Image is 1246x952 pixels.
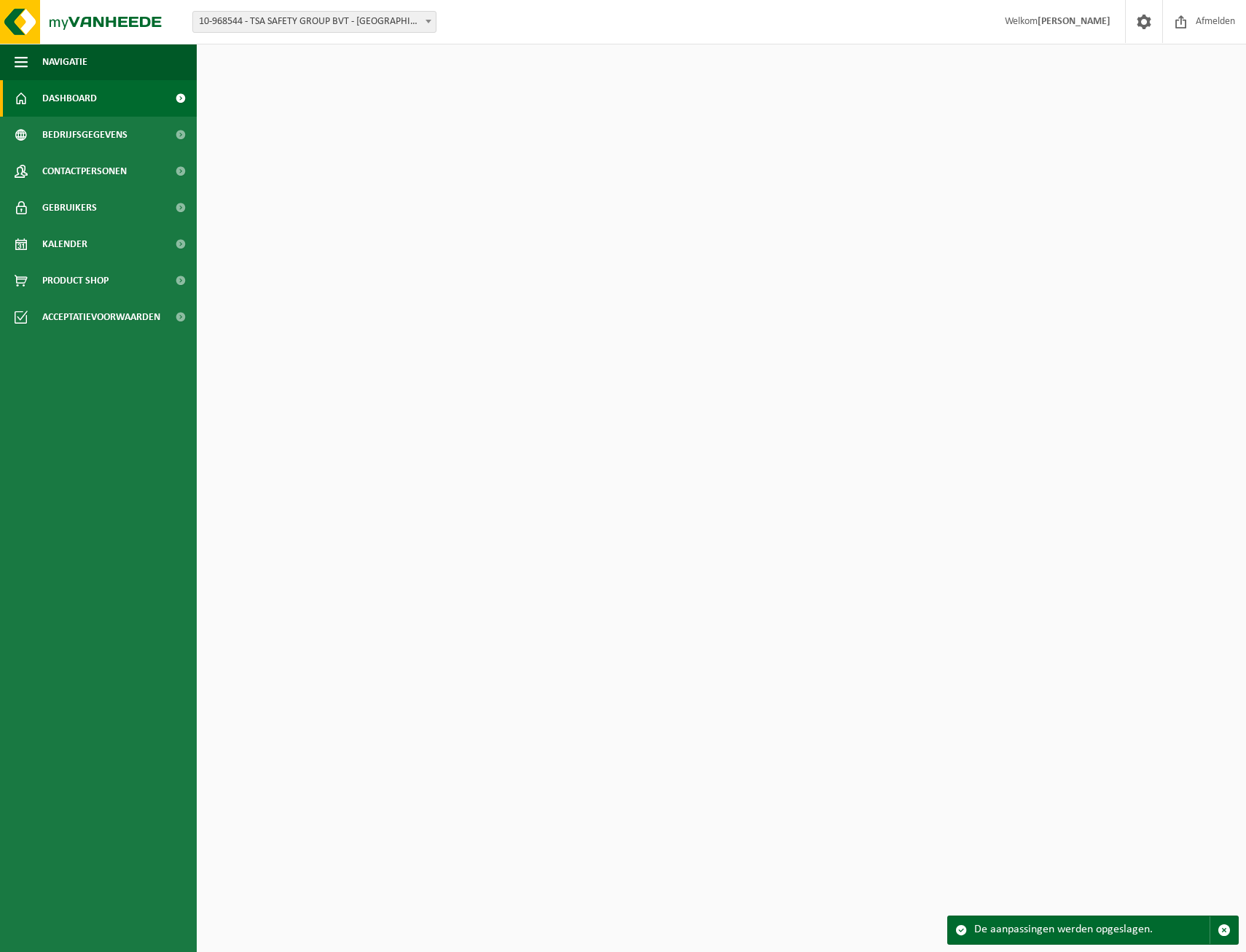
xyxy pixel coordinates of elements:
[42,226,87,262] span: Kalender
[42,299,160,335] span: Acceptatievoorwaarden
[42,190,97,226] span: Gebruikers
[1038,16,1110,27] strong: [PERSON_NAME]
[193,12,436,32] span: 10-968544 - TSA SAFETY GROUP BVT - ANTWERPEN
[42,44,87,80] span: Navigatie
[192,11,436,33] span: 10-968544 - TSA SAFETY GROUP BVT - ANTWERPEN
[42,262,109,299] span: Product Shop
[42,117,128,153] span: Bedrijfsgegevens
[42,153,127,190] span: Contactpersonen
[42,80,97,117] span: Dashboard
[974,916,1210,944] div: De aanpassingen werden opgeslagen.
